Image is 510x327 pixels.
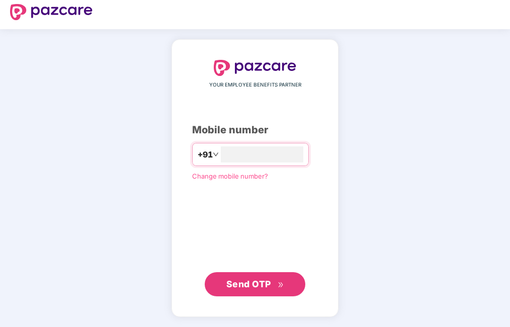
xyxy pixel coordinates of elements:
button: Send OTPdouble-right [205,272,305,296]
span: down [213,151,219,157]
a: Change mobile number? [192,172,268,180]
span: YOUR EMPLOYEE BENEFITS PARTNER [209,81,301,89]
img: logo [10,4,93,20]
div: Mobile number [192,122,318,138]
span: Send OTP [226,279,271,289]
span: +91 [198,148,213,161]
img: logo [214,60,296,76]
span: double-right [278,282,284,288]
